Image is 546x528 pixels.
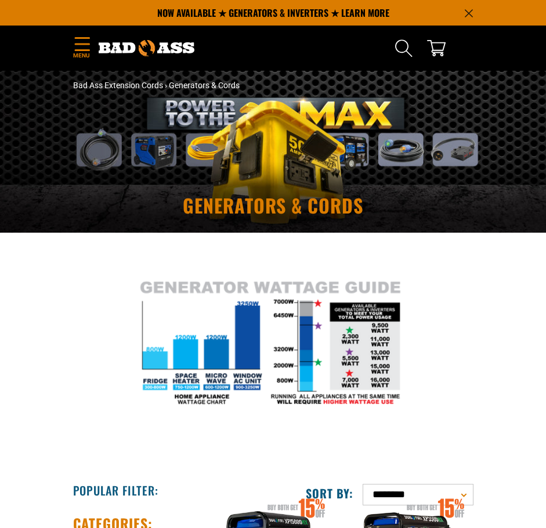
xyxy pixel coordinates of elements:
span: Generators & Cords [169,81,240,90]
span: Menu [73,51,91,60]
summary: Search [395,39,413,57]
label: Sort by: [306,486,353,501]
a: Bad Ass Extension Cords [73,81,163,90]
span: › [165,81,167,90]
img: Bad Ass Extension Cords [99,40,194,56]
nav: breadcrumbs [73,79,473,92]
h2: Popular Filter: [73,483,158,498]
summary: Menu [73,35,91,62]
h1: Generators & Cords [73,196,473,215]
